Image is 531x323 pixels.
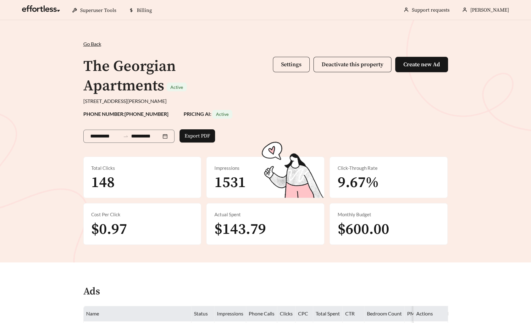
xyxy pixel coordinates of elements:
button: Create new Ad [395,57,448,72]
span: 1531 [214,173,246,192]
span: Active [170,84,183,90]
th: Clicks [277,306,296,321]
th: Total Spent [313,306,343,321]
span: swap-right [123,133,129,139]
span: Billing [137,7,152,13]
span: $0.97 [91,220,127,239]
th: Status [191,306,214,321]
div: Total Clicks [91,164,194,172]
span: Superuser Tools [80,7,116,13]
span: Export PDF [185,132,210,140]
strong: PHONE NUMBER: [PHONE_NUMBER] [83,111,169,117]
span: [PERSON_NAME] [470,7,509,13]
div: [STREET_ADDRESS][PERSON_NAME] [83,97,448,105]
span: Go Back [83,41,101,47]
th: Phone Calls [246,306,277,321]
span: Active [216,111,229,117]
th: Bedroom Count [364,306,405,321]
span: CTR [345,310,355,316]
span: 148 [91,173,115,192]
h4: Ads [83,286,100,297]
a: Support requests [412,7,450,13]
span: CPC [298,310,308,316]
th: Actions [414,306,448,321]
span: 9.67% [337,173,379,192]
div: Impressions [214,164,317,172]
span: $600.00 [337,220,389,239]
span: $143.79 [214,220,266,239]
button: Export PDF [180,129,215,143]
span: Create new Ad [403,61,440,68]
button: Deactivate this property [313,57,391,72]
strong: PRICING AI: [184,111,232,117]
span: to [123,133,129,139]
span: Deactivate this property [322,61,383,68]
th: Name [84,306,191,321]
div: Actual Spent [214,211,317,218]
button: Settings [273,57,310,72]
th: PMS/Scraper Unit Price [405,306,461,321]
span: Settings [281,61,301,68]
div: Click-Through Rate [337,164,440,172]
th: Impressions [214,306,246,321]
div: Monthly Budget [337,211,440,218]
h1: The Georgian Apartments [83,57,176,95]
div: Cost Per Click [91,211,194,218]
